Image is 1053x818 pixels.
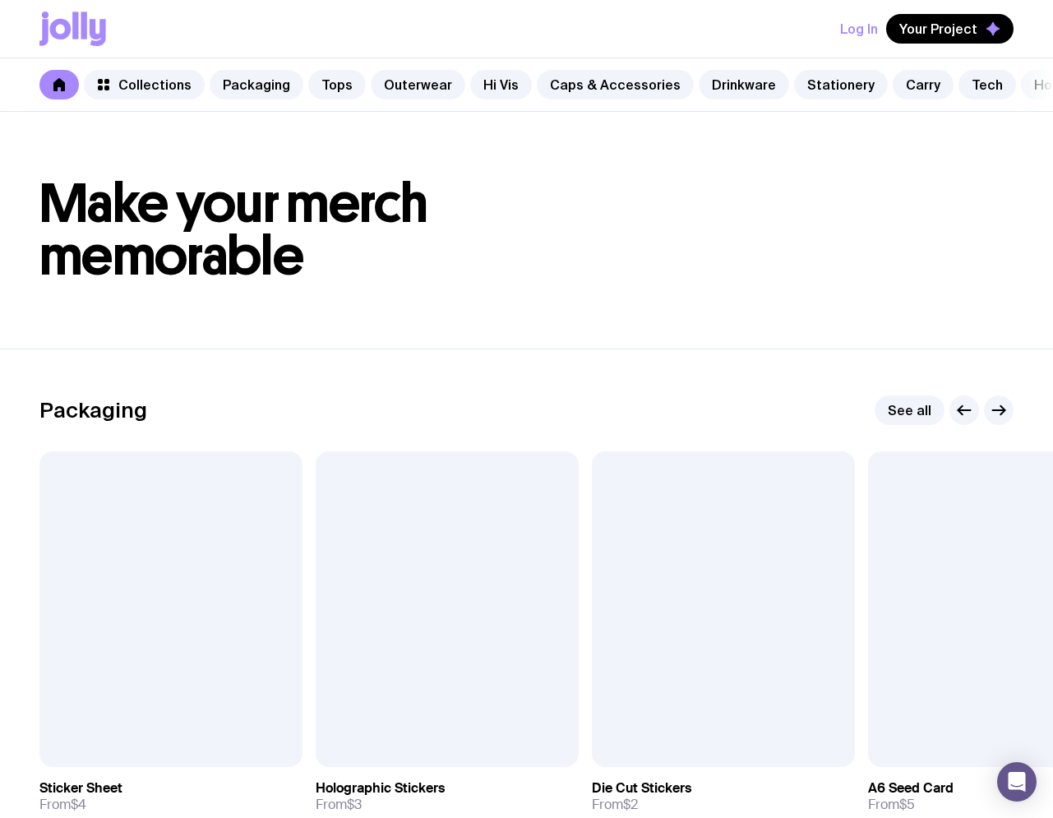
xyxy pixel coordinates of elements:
[84,70,205,99] a: Collections
[623,796,638,813] span: $2
[875,395,944,425] a: See all
[316,780,445,797] h3: Holographic Stickers
[39,171,428,289] span: Make your merch memorable
[210,70,303,99] a: Packaging
[899,21,977,37] span: Your Project
[39,797,86,813] span: From
[71,796,86,813] span: $4
[347,796,362,813] span: $3
[308,70,366,99] a: Tops
[893,70,954,99] a: Carry
[592,780,691,797] h3: Die Cut Stickers
[794,70,888,99] a: Stationery
[868,780,954,797] h3: A6 Seed Card
[39,780,122,797] h3: Sticker Sheet
[39,398,147,423] h2: Packaging
[886,14,1014,44] button: Your Project
[840,14,878,44] button: Log In
[537,70,694,99] a: Caps & Accessories
[899,796,915,813] span: $5
[470,70,532,99] a: Hi Vis
[997,762,1037,802] div: Open Intercom Messenger
[868,797,915,813] span: From
[699,70,789,99] a: Drinkware
[371,70,465,99] a: Outerwear
[118,76,192,93] span: Collections
[592,797,638,813] span: From
[316,797,362,813] span: From
[958,70,1016,99] a: Tech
